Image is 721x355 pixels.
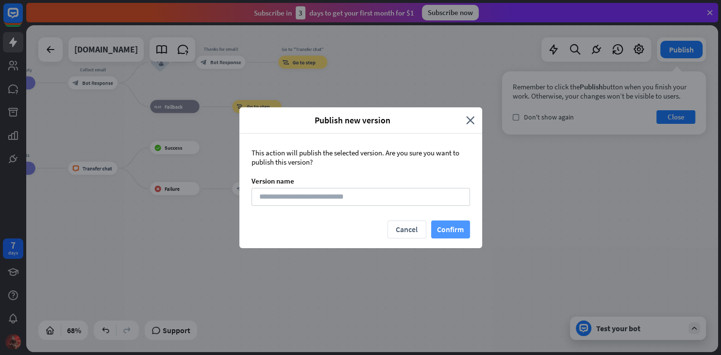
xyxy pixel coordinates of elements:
[466,115,475,126] i: close
[252,176,470,186] div: Version name
[247,115,459,126] span: Publish new version
[387,220,426,238] button: Cancel
[431,220,470,238] button: Confirm
[252,148,470,167] div: This action will publish the selected version. Are you sure you want to publish this version?
[8,4,37,33] button: Open LiveChat chat widget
